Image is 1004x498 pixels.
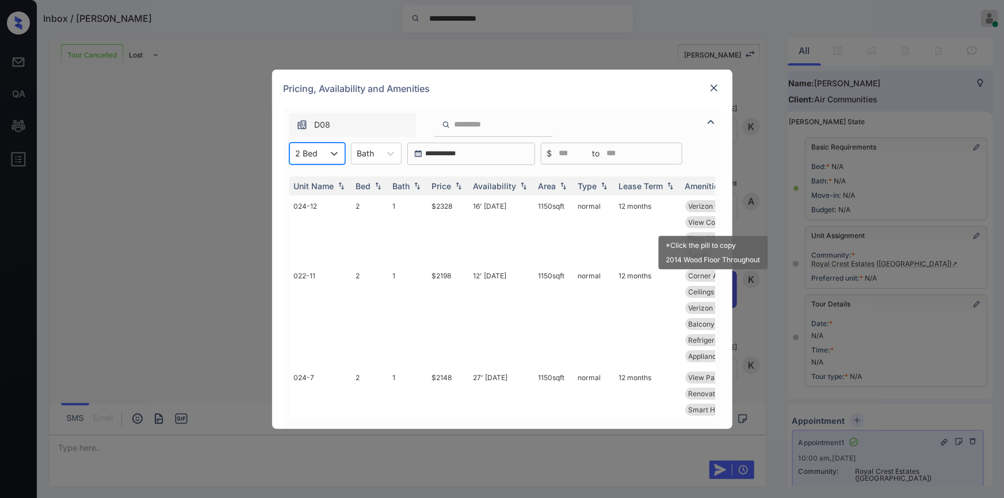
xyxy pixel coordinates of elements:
[289,265,352,367] td: 022-11
[352,265,388,367] td: 2
[294,181,334,191] div: Unit Name
[704,115,718,129] img: icon-zuma
[614,196,681,265] td: 12 months
[469,265,534,367] td: 12' [DATE]
[547,147,552,160] span: $
[427,265,469,367] td: $2198
[289,367,352,453] td: 024-7
[534,367,574,453] td: 1150 sqft
[614,367,681,453] td: 12 months
[335,182,347,190] img: sorting
[689,373,732,382] span: View Parking
[388,196,427,265] td: 1
[685,181,724,191] div: Amenities
[427,196,469,265] td: $2328
[574,367,614,453] td: normal
[388,265,427,367] td: 1
[666,255,761,264] div: 2014 Wood Floor Throughout
[614,265,681,367] td: 12 months
[689,352,744,361] span: Appliances Stai...
[593,147,600,160] span: to
[666,241,761,250] div: *Click the pill to copy
[352,196,388,265] td: 2
[388,367,427,453] td: 1
[689,336,743,344] span: Refrigerator Le...
[689,304,739,312] span: Verizon fios in...
[689,389,749,398] span: Renovation Spec...
[411,182,423,190] img: sorting
[518,182,529,190] img: sorting
[315,118,331,131] span: D08
[272,70,732,108] div: Pricing, Availability and Amenities
[453,182,464,190] img: sorting
[578,181,597,191] div: Type
[539,181,556,191] div: Area
[708,82,720,94] img: close
[469,367,534,453] td: 27' [DATE]
[356,181,371,191] div: Bed
[689,320,749,328] span: Balcony Extende...
[689,271,751,280] span: Corner Apartmen...
[393,181,410,191] div: Bath
[442,120,451,130] img: icon-zuma
[534,265,574,367] td: 1150 sqft
[534,196,574,265] td: 1150 sqft
[689,405,753,414] span: Smart Home Door...
[689,288,745,296] span: Ceilings Cathed...
[296,119,308,131] img: icon-zuma
[469,196,534,265] td: 16' [DATE]
[689,218,740,227] span: View Courtyard
[665,182,676,190] img: sorting
[289,196,352,265] td: 024-12
[558,182,569,190] img: sorting
[598,182,610,190] img: sorting
[474,181,517,191] div: Availability
[372,182,384,190] img: sorting
[689,202,739,210] span: Verizon fios in...
[427,367,469,453] td: $2148
[619,181,663,191] div: Lease Term
[352,367,388,453] td: 2
[574,265,614,367] td: normal
[432,181,452,191] div: Price
[574,196,614,265] td: normal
